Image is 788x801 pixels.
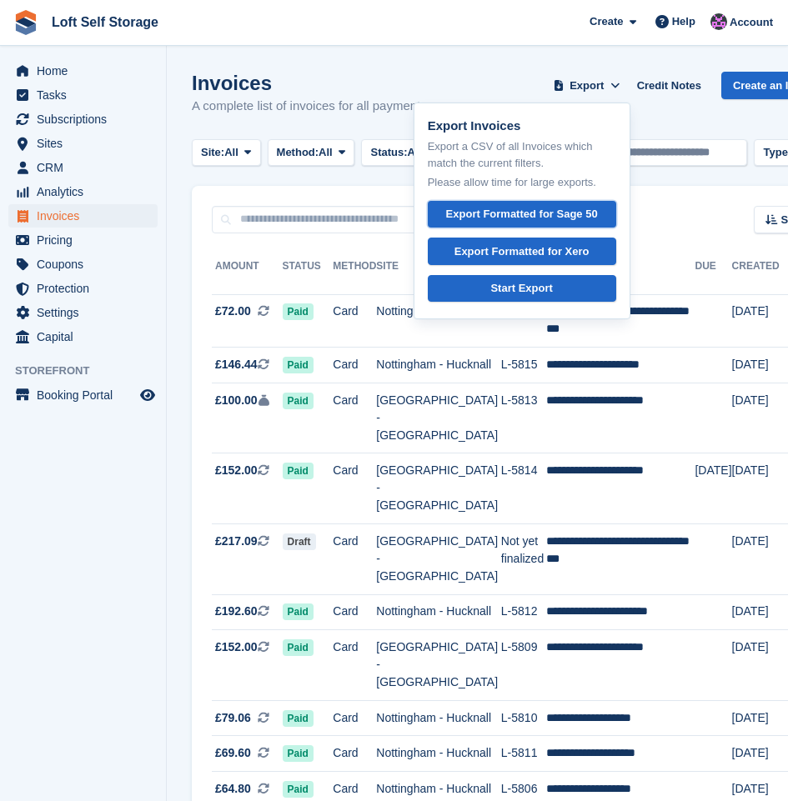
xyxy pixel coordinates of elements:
[370,144,407,161] span: Status:
[732,453,780,524] td: [DATE]
[8,204,158,228] a: menu
[732,253,780,295] th: Created
[501,294,546,348] td: L-5816
[333,383,376,453] td: Card
[15,363,166,379] span: Storefront
[376,294,501,348] td: Nottingham - Hucknall
[428,275,616,303] a: Start Export
[37,383,137,407] span: Booking Portal
[501,453,546,524] td: L-5814
[277,144,319,161] span: Method:
[501,594,546,630] td: L-5812
[376,524,501,595] td: [GEOGRAPHIC_DATA] - [GEOGRAPHIC_DATA]
[333,348,376,383] td: Card
[8,59,158,83] a: menu
[501,630,546,701] td: L-5809
[8,180,158,203] a: menu
[428,138,616,171] p: Export a CSV of all Invoices which match the current filters.
[8,108,158,131] a: menu
[333,253,376,295] th: Method
[37,277,137,300] span: Protection
[501,348,546,383] td: L-5815
[732,348,780,383] td: [DATE]
[215,303,251,320] span: £72.00
[333,700,376,736] td: Card
[376,594,501,630] td: Nottingham - Hucknall
[215,744,251,762] span: £69.60
[376,736,501,772] td: Nottingham - Hucknall
[454,243,590,260] div: Export Formatted for Xero
[550,72,624,99] button: Export
[215,392,258,409] span: £100.00
[215,462,258,479] span: £152.00
[192,97,427,116] p: A complete list of invoices for all payments
[501,700,546,736] td: L-5810
[695,453,731,524] td: [DATE]
[570,78,604,94] span: Export
[8,325,158,348] a: menu
[8,277,158,300] a: menu
[283,303,314,320] span: Paid
[283,393,314,409] span: Paid
[283,357,314,373] span: Paid
[376,253,501,295] th: Site
[192,139,261,167] button: Site: All
[283,463,314,479] span: Paid
[428,238,616,265] a: Export Formatted for Xero
[376,630,501,701] td: [GEOGRAPHIC_DATA] - [GEOGRAPHIC_DATA]
[732,383,780,453] td: [DATE]
[37,108,137,131] span: Subscriptions
[361,139,443,167] button: Status: All
[8,301,158,324] a: menu
[490,280,552,297] div: Start Export
[710,13,727,30] img: Amy Wright
[376,348,501,383] td: Nottingham - Hucknall
[201,144,224,161] span: Site:
[732,700,780,736] td: [DATE]
[8,83,158,107] a: menu
[8,156,158,179] a: menu
[37,253,137,276] span: Coupons
[37,228,137,252] span: Pricing
[333,736,376,772] td: Card
[283,533,316,550] span: Draft
[212,253,283,295] th: Amount
[376,383,501,453] td: [GEOGRAPHIC_DATA] - [GEOGRAPHIC_DATA]
[333,453,376,524] td: Card
[224,144,238,161] span: All
[215,533,258,550] span: £217.09
[283,603,314,620] span: Paid
[268,139,355,167] button: Method: All
[428,117,616,136] p: Export Invoices
[13,10,38,35] img: stora-icon-8386f47178a22dfd0bd8f6a31ec36ba5ce8667c1dd55bd0f319d3a0aa187defe.svg
[283,253,334,295] th: Status
[37,156,137,179] span: CRM
[138,385,158,405] a: Preview store
[215,709,251,727] span: £79.06
[283,781,314,798] span: Paid
[37,59,137,83] span: Home
[501,736,546,772] td: L-5811
[215,638,258,656] span: £152.00
[428,201,616,228] a: Export Formatted for Sage 50
[446,206,598,223] div: Export Formatted for Sage 50
[732,736,780,772] td: [DATE]
[215,356,258,373] span: £146.44
[192,72,427,94] h1: Invoices
[283,639,314,656] span: Paid
[732,294,780,348] td: [DATE]
[45,8,165,36] a: Loft Self Storage
[37,301,137,324] span: Settings
[215,780,251,798] span: £64.80
[8,383,158,407] a: menu
[732,524,780,595] td: [DATE]
[215,603,258,620] span: £192.60
[501,383,546,453] td: L-5813
[333,294,376,348] td: Card
[8,253,158,276] a: menu
[333,594,376,630] td: Card
[630,72,708,99] a: Credit Notes
[333,524,376,595] td: Card
[283,745,314,762] span: Paid
[732,630,780,701] td: [DATE]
